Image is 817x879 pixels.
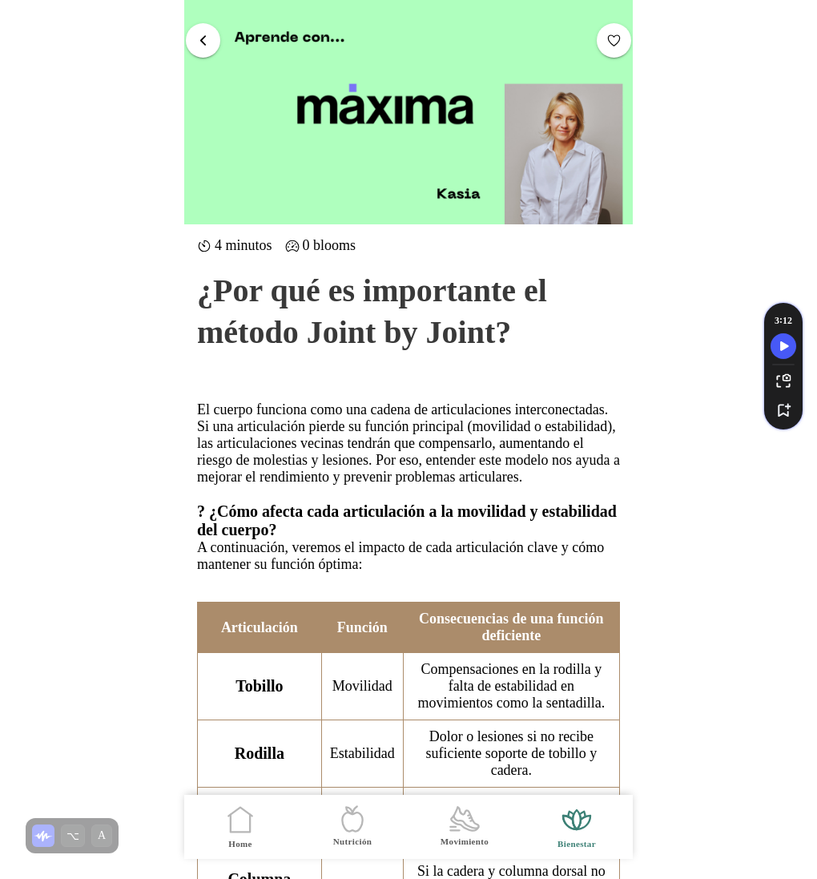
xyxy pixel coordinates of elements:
[235,677,283,695] b: Tobillo
[235,744,284,762] b: Rodilla
[441,836,489,848] ion-label: Movimiento
[228,838,252,850] ion-label: Home
[197,539,620,573] div: A continuación, veremos el impacto de cada articulación clave y cómo mantener su función óptima:
[321,720,403,788] td: Estabilidad
[403,720,619,788] td: Dolor o lesiones si no recibe suficiente soporte de tobillo y cadera.
[403,788,619,855] td: Poca movilidad en la cadera puede aumentar la carga en la zona lumbar.
[403,603,619,653] th: Consecuencias de una función deficiente
[321,653,403,720] td: Movilidad
[198,603,322,653] th: Articulación
[197,502,617,538] b: ? ¿Cómo afecta cada articulación a la movilidad y estabilidad del cuerpo?
[197,401,620,486] div: El cuerpo funciona como una cadena de articulaciones interconectadas. Si una articulación pierde ...
[285,237,356,254] ion-label: 0 blooms
[333,836,372,848] ion-label: Nutrición
[197,270,620,353] h1: ¿Por qué es importante el método Joint by Joint?
[557,838,596,850] ion-label: Bienestar
[321,603,403,653] th: Función
[197,237,272,254] ion-label: 4 minutos
[403,653,619,720] td: Compensaciones en la rodilla y falta de estabilidad en movimientos como la sentadilla.
[321,788,403,855] td: Movilidad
